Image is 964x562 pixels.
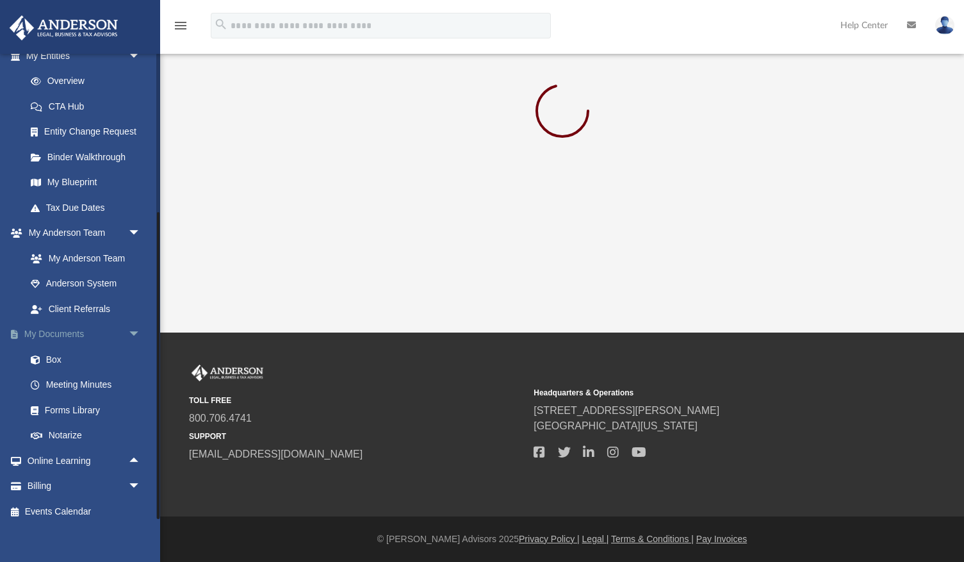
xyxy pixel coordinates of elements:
a: Pay Invoices [696,534,747,544]
a: My Entitiesarrow_drop_down [9,43,160,69]
a: Online Learningarrow_drop_up [9,448,154,474]
a: Billingarrow_drop_down [9,474,160,499]
span: arrow_drop_down [128,474,154,500]
a: Terms & Conditions | [611,534,694,544]
a: Privacy Policy | [519,534,580,544]
small: TOLL FREE [189,395,525,406]
small: SUPPORT [189,431,525,442]
div: © [PERSON_NAME] Advisors 2025 [160,533,964,546]
a: Box [18,347,154,372]
span: arrow_drop_up [128,448,154,474]
a: Tax Due Dates [18,195,160,220]
a: Binder Walkthrough [18,144,160,170]
a: 800.706.4741 [189,413,252,424]
a: Notarize [18,423,160,449]
span: arrow_drop_down [128,43,154,69]
i: menu [173,18,188,33]
a: [GEOGRAPHIC_DATA][US_STATE] [534,420,698,431]
a: My Documentsarrow_drop_down [9,322,160,347]
a: Meeting Minutes [18,372,160,398]
i: search [214,17,228,31]
a: Legal | [582,534,609,544]
span: arrow_drop_down [128,220,154,247]
a: Events Calendar [9,499,160,524]
img: Anderson Advisors Platinum Portal [189,365,266,381]
a: Anderson System [18,271,154,297]
img: User Pic [935,16,954,35]
small: Headquarters & Operations [534,387,869,399]
a: CTA Hub [18,94,160,119]
a: Entity Change Request [18,119,160,145]
a: menu [173,24,188,33]
span: arrow_drop_down [128,322,154,348]
img: Anderson Advisors Platinum Portal [6,15,122,40]
a: [STREET_ADDRESS][PERSON_NAME] [534,405,719,416]
a: Client Referrals [18,296,154,322]
a: My Anderson Team [18,245,147,271]
a: [EMAIL_ADDRESS][DOMAIN_NAME] [189,449,363,459]
a: My Blueprint [18,170,154,195]
a: Overview [18,69,160,94]
a: Forms Library [18,397,154,423]
a: My Anderson Teamarrow_drop_down [9,220,154,246]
